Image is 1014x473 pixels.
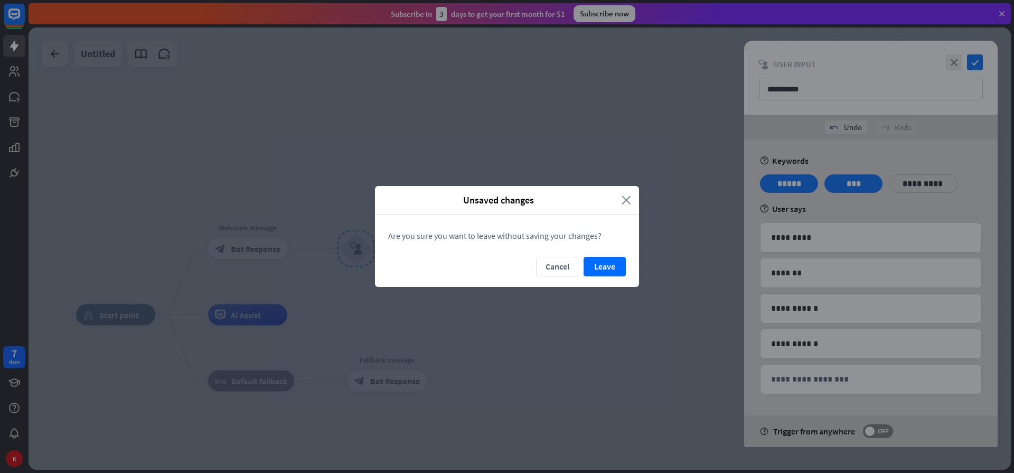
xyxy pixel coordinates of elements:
button: Leave [584,257,626,276]
button: Open LiveChat chat widget [8,4,40,36]
span: Are you sure you want to leave without saving your changes? [388,230,602,241]
i: close [622,194,631,206]
button: Cancel [536,257,578,276]
span: Unsaved changes [383,194,614,206]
